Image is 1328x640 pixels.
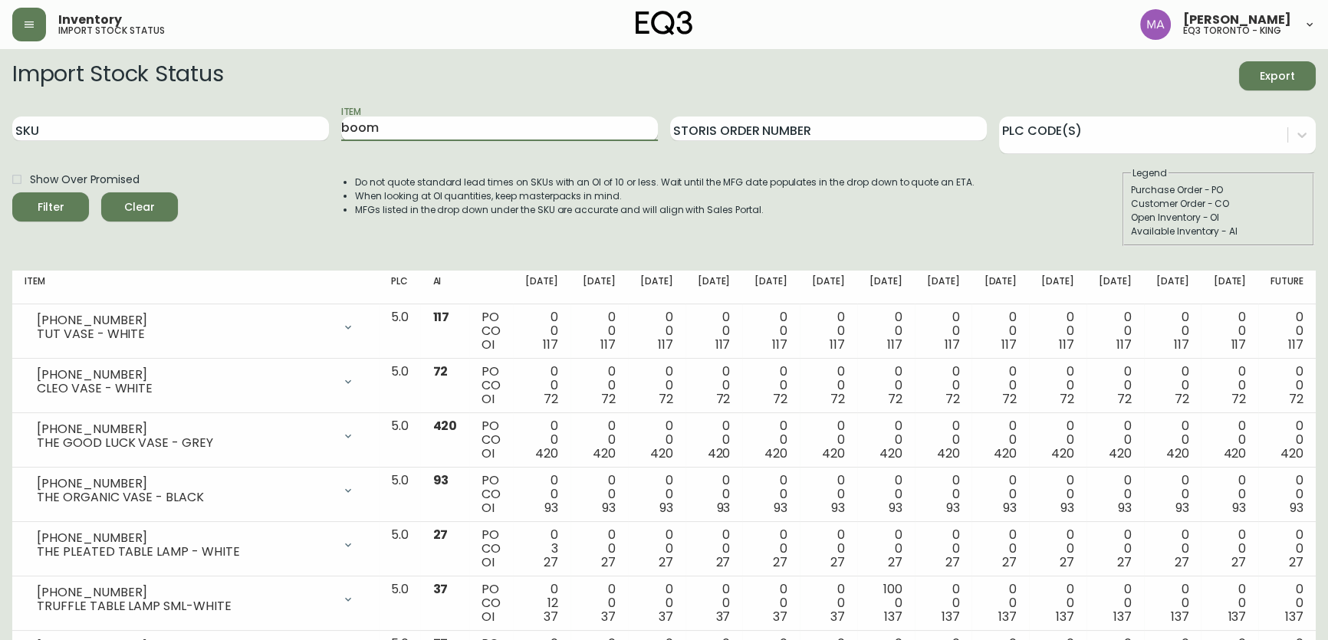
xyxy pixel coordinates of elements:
div: 100 0 [869,583,902,624]
span: 93 [1003,499,1017,517]
span: 93 [1175,499,1189,517]
span: 420 [432,417,457,435]
div: 0 0 [869,528,902,569]
span: OI [482,390,495,408]
th: [DATE] [971,271,1029,304]
div: 0 0 [1041,528,1074,569]
span: 72 [773,390,787,408]
span: 93 [945,499,959,517]
div: 0 0 [754,474,787,515]
span: 117 [772,336,787,353]
td: 5.0 [379,522,421,576]
div: [PHONE_NUMBER] [37,313,333,327]
div: 0 0 [640,310,673,352]
div: 0 0 [640,419,673,461]
div: 0 0 [698,365,731,406]
div: 0 0 [698,528,731,569]
div: PO CO [482,528,501,569]
span: OI [482,445,495,462]
span: 420 [1051,445,1074,462]
span: 93 [831,499,845,517]
span: 37 [659,608,673,625]
span: 27 [659,553,673,571]
span: 72 [1175,390,1189,408]
span: 117 [715,336,730,353]
div: 0 0 [1270,474,1303,515]
div: TRUFFLE TABLE LAMP SML-WHITE [37,599,333,613]
div: [PHONE_NUMBER] [37,422,333,436]
span: 72 [1117,390,1132,408]
div: 0 0 [927,583,960,624]
div: 0 0 [583,528,616,569]
span: 137 [1171,608,1189,625]
span: 27 [1002,553,1017,571]
span: 420 [650,445,673,462]
div: 0 0 [1270,419,1303,461]
span: OI [482,553,495,571]
div: 0 0 [927,528,960,569]
span: 27 [830,553,845,571]
div: THE PLEATED TABLE LAMP - WHITE [37,545,333,559]
div: 0 3 [525,528,558,569]
div: Available Inventory - AI [1131,225,1306,238]
span: OI [482,336,495,353]
div: 0 0 [1213,583,1246,624]
span: 72 [945,390,959,408]
div: 0 0 [525,310,558,352]
span: 117 [543,336,558,353]
div: 0 0 [1156,419,1189,461]
span: 93 [544,499,558,517]
div: 0 0 [869,419,902,461]
span: 117 [432,308,449,326]
div: 0 0 [927,310,960,352]
span: 117 [658,336,673,353]
span: 72 [830,390,845,408]
span: 420 [994,445,1017,462]
div: 0 0 [984,310,1017,352]
span: 27 [1175,553,1189,571]
th: [DATE] [1201,271,1258,304]
div: PO CO [482,419,501,461]
div: 0 0 [583,365,616,406]
div: 0 0 [984,474,1017,515]
div: [PHONE_NUMBER]THE GOOD LUCK VASE - GREY [25,419,367,453]
span: 72 [432,363,448,380]
span: 72 [715,390,730,408]
div: 0 0 [754,528,787,569]
div: CLEO VASE - WHITE [37,382,333,395]
th: [DATE] [1029,271,1086,304]
div: 0 0 [927,474,960,515]
div: THE ORGANIC VASE - BLACK [37,491,333,504]
div: 0 0 [984,419,1017,461]
span: 72 [888,390,902,408]
div: 0 0 [583,310,616,352]
div: 0 0 [1099,583,1132,624]
span: 27 [888,553,902,571]
h5: eq3 toronto - king [1183,26,1281,35]
span: 137 [1228,608,1246,625]
span: 117 [887,336,902,353]
div: 0 0 [583,474,616,515]
div: 0 0 [927,365,960,406]
span: 93 [602,499,616,517]
span: 117 [1231,336,1246,353]
th: Item [12,271,379,304]
div: 0 0 [812,365,845,406]
div: 0 0 [984,528,1017,569]
button: Export [1239,61,1316,90]
div: 0 0 [869,365,902,406]
button: Clear [101,192,178,222]
div: 0 0 [1213,310,1246,352]
td: 5.0 [379,359,421,413]
span: 117 [1174,336,1189,353]
div: 0 0 [869,310,902,352]
div: 0 0 [754,310,787,352]
div: 0 0 [525,474,558,515]
div: Purchase Order - PO [1131,183,1306,197]
span: 37 [432,580,448,598]
span: 117 [1001,336,1017,353]
div: 0 0 [698,474,731,515]
div: 0 0 [1099,474,1132,515]
div: [PHONE_NUMBER] [37,531,333,545]
th: [DATE] [800,271,857,304]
